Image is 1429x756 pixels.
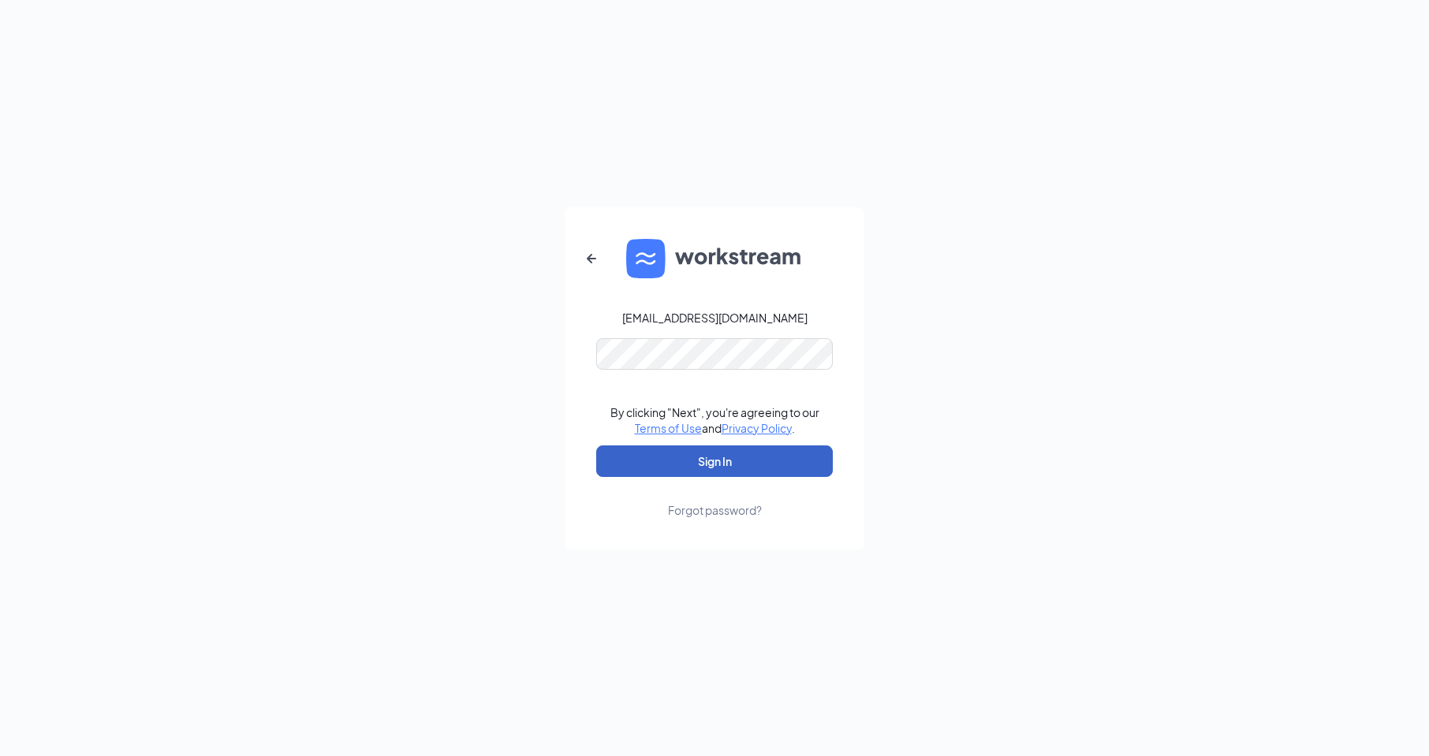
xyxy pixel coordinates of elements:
[582,249,601,268] svg: ArrowLeftNew
[622,310,808,326] div: [EMAIL_ADDRESS][DOMAIN_NAME]
[626,239,803,278] img: WS logo and Workstream text
[573,240,610,277] button: ArrowLeftNew
[668,502,762,518] div: Forgot password?
[668,477,762,518] a: Forgot password?
[722,421,792,435] a: Privacy Policy
[596,445,833,477] button: Sign In
[610,404,819,436] div: By clicking "Next", you're agreeing to our and .
[635,421,702,435] a: Terms of Use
